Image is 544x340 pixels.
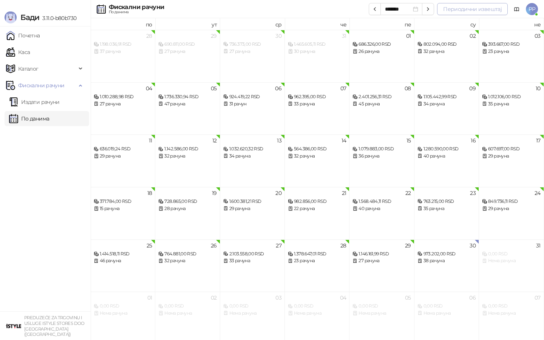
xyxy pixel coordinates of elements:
[340,295,346,300] div: 04
[352,93,411,100] div: 2.401.256,31 RSD
[536,243,541,248] div: 31
[479,30,544,82] td: 2025-08-03
[223,257,281,264] div: 33 рачуна
[275,190,281,196] div: 20
[91,82,155,135] td: 2025-08-04
[6,45,30,60] a: Каса
[288,41,346,48] div: 1.465.605,11 RSD
[417,153,476,160] div: 40 рачуна
[158,41,216,48] div: 690.811,00 RSD
[405,295,411,300] div: 05
[471,138,476,143] div: 16
[352,100,411,108] div: 45 рачуна
[349,187,414,240] td: 2025-08-22
[18,61,39,76] span: Каталог
[414,240,479,292] td: 2025-08-30
[158,93,216,100] div: 1.736.330,94 RSD
[482,48,540,55] div: 23 рачуна
[155,240,220,292] td: 2025-08-26
[288,303,346,310] div: 0,00 RSD
[155,134,220,187] td: 2025-08-12
[470,243,476,248] div: 30
[352,198,411,205] div: 1.568.484,11 RSD
[109,4,164,10] div: Фискални рачуни
[211,295,217,300] div: 02
[5,11,17,23] img: Logo
[288,250,346,258] div: 1.378.647,01 RSD
[288,93,346,100] div: 962.395,00 RSD
[417,303,476,310] div: 0,00 RSD
[277,138,281,143] div: 13
[155,82,220,135] td: 2025-08-05
[288,310,346,317] div: Нема рачуна
[94,198,152,205] div: 371.784,00 RSD
[9,94,60,110] a: Издати рачуни
[223,41,281,48] div: 736.373,00 RSD
[479,134,544,187] td: 2025-08-17
[158,303,216,310] div: 0,00 RSD
[288,153,346,160] div: 32 рачуна
[414,134,479,187] td: 2025-08-16
[479,240,544,292] td: 2025-08-31
[349,134,414,187] td: 2025-08-15
[147,243,152,248] div: 25
[535,190,541,196] div: 24
[91,187,155,240] td: 2025-08-18
[417,41,476,48] div: 802.094,00 RSD
[405,243,411,248] div: 29
[94,153,152,160] div: 29 рачуна
[340,243,346,248] div: 28
[220,240,285,292] td: 2025-08-27
[414,82,479,135] td: 2025-08-09
[223,205,281,212] div: 29 рачуна
[288,257,346,264] div: 23 рачуна
[288,48,346,55] div: 30 рачуна
[20,13,39,22] span: Бади
[352,145,411,153] div: 1.079.883,00 RSD
[482,205,540,212] div: 29 рачуна
[158,48,216,55] div: 27 рачуна
[158,153,216,160] div: 32 рачуна
[155,18,220,30] th: ут
[405,86,411,91] div: 08
[352,205,411,212] div: 40 рачуна
[342,190,346,196] div: 21
[158,145,216,153] div: 1.142.586,00 RSD
[340,86,346,91] div: 07
[276,243,281,248] div: 27
[275,33,281,39] div: 30
[352,250,411,258] div: 1.146.161,99 RSD
[223,198,281,205] div: 1.600.381,21 RSD
[417,257,476,264] div: 38 рачуна
[437,3,508,15] button: Периодични извештај
[94,100,152,108] div: 27 рачуна
[158,100,216,108] div: 47 рачуна
[94,205,152,212] div: 15 рачуна
[414,18,479,30] th: су
[94,310,152,317] div: Нема рачуна
[285,18,349,30] th: че
[158,257,216,264] div: 32 рачуна
[482,257,540,264] div: Нема рачуна
[158,310,216,317] div: Нема рачуна
[285,240,349,292] td: 2025-08-28
[285,134,349,187] td: 2025-08-14
[220,82,285,135] td: 2025-08-06
[482,41,540,48] div: 393.667,00 RSD
[91,240,155,292] td: 2025-08-25
[469,86,476,91] div: 09
[220,30,285,82] td: 2025-07-30
[349,82,414,135] td: 2025-08-08
[482,310,540,317] div: Нема рачуна
[147,295,152,300] div: 01
[352,310,411,317] div: Нема рачуна
[352,303,411,310] div: 0,00 RSD
[482,198,540,205] div: 849.736,11 RSD
[223,145,281,153] div: 1.032.620,32 RSD
[479,187,544,240] td: 2025-08-24
[24,315,85,337] small: PREDUZEĆE ZA TRGOVINU I USLUGE ISTYLE STORES DOO [GEOGRAPHIC_DATA] ([GEOGRAPHIC_DATA])
[349,240,414,292] td: 2025-08-29
[223,48,281,55] div: 27 рачуна
[417,198,476,205] div: 763.215,00 RSD
[149,138,152,143] div: 11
